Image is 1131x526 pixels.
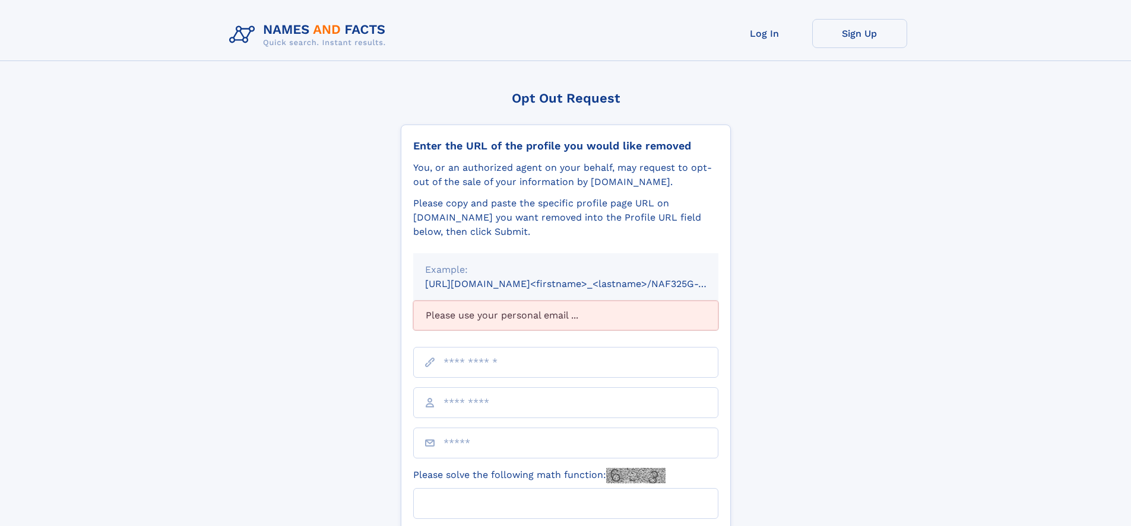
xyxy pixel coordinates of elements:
div: Example: [425,263,707,277]
div: Opt Out Request [401,91,731,106]
a: Sign Up [812,19,907,48]
div: Please use your personal email ... [413,301,718,330]
a: Log In [717,19,812,48]
small: [URL][DOMAIN_NAME]<firstname>_<lastname>/NAF325G-xxxxxxxx [425,278,741,289]
label: Please solve the following math function: [413,468,666,483]
img: Logo Names and Facts [224,19,395,51]
div: Please copy and paste the specific profile page URL on [DOMAIN_NAME] you want removed into the Pr... [413,196,718,239]
div: You, or an authorized agent on your behalf, may request to opt-out of the sale of your informatio... [413,161,718,189]
div: Enter the URL of the profile you would like removed [413,139,718,152]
